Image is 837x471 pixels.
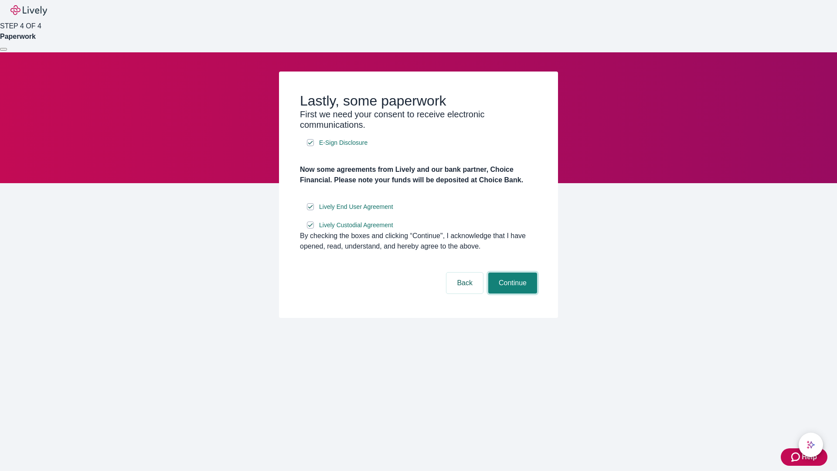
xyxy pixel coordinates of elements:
[300,92,537,109] h2: Lastly, some paperwork
[300,109,537,130] h3: First we need your consent to receive electronic communications.
[802,452,817,462] span: Help
[317,201,395,212] a: e-sign disclosure document
[799,433,823,457] button: chat
[488,273,537,294] button: Continue
[319,138,367,147] span: E-Sign Disclosure
[446,273,483,294] button: Back
[781,448,827,466] button: Zendesk support iconHelp
[317,220,395,231] a: e-sign disclosure document
[791,452,802,462] svg: Zendesk support icon
[319,221,393,230] span: Lively Custodial Agreement
[300,164,537,185] h4: Now some agreements from Lively and our bank partner, Choice Financial. Please note your funds wi...
[317,137,369,148] a: e-sign disclosure document
[806,440,815,449] svg: Lively AI Assistant
[10,5,47,16] img: Lively
[319,202,393,212] span: Lively End User Agreement
[300,231,537,252] div: By checking the boxes and clicking “Continue", I acknowledge that I have opened, read, understand...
